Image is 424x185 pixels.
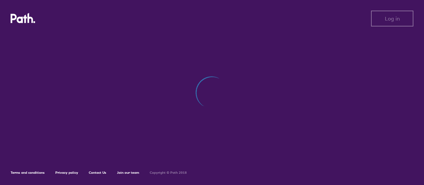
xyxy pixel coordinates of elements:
[117,170,139,175] a: Join our team
[11,170,45,175] a: Terms and conditions
[89,170,106,175] a: Contact Us
[371,11,413,26] button: Log in
[385,16,400,22] span: Log in
[55,170,78,175] a: Privacy policy
[150,171,187,175] h6: Copyright © Path 2018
